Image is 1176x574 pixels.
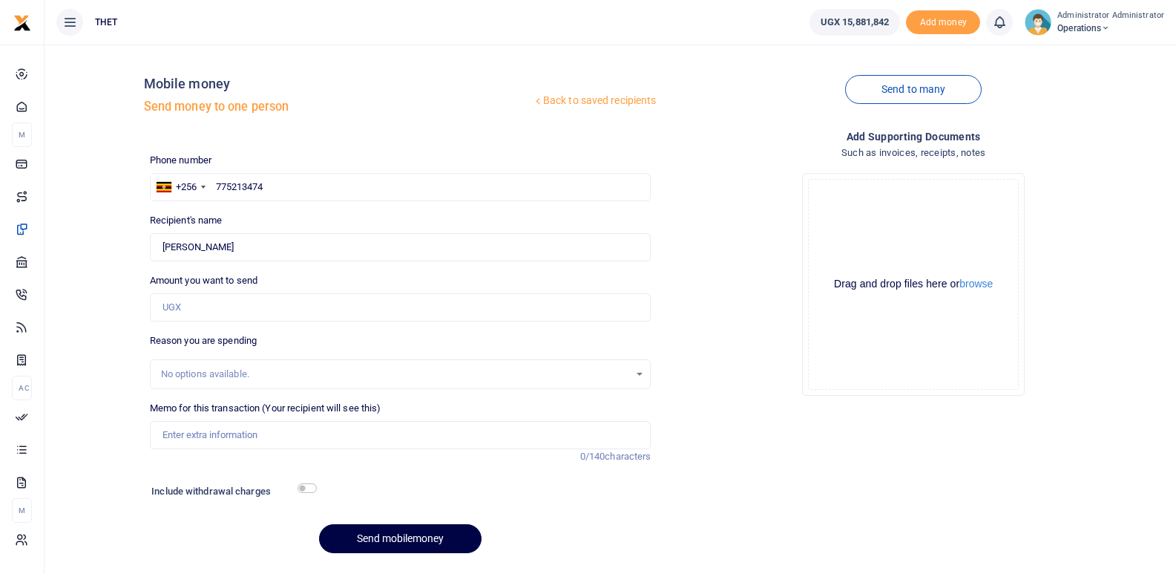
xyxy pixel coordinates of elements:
[804,9,906,36] li: Wallet ballance
[1057,22,1164,35] span: Operations
[89,16,123,29] span: THET
[12,498,32,523] li: M
[821,15,889,30] span: UGX 15,881,842
[176,180,197,195] div: +256
[144,100,532,114] h5: Send money to one person
[906,10,980,35] li: Toup your wallet
[802,173,1025,396] div: File Uploader
[532,88,657,114] a: Back to saved recipients
[150,421,651,449] input: Enter extra information
[150,213,223,228] label: Recipient's name
[150,401,381,416] label: Memo for this transaction (Your recipient will see this)
[144,76,532,92] h4: Mobile money
[151,486,310,498] h6: Include withdrawal charges
[906,10,980,35] span: Add money
[13,14,31,32] img: logo-small
[663,128,1164,145] h4: Add supporting Documents
[319,524,482,553] button: Send mobilemoney
[150,173,651,201] input: Enter phone number
[580,451,605,462] span: 0/140
[1025,9,1051,36] img: profile-user
[12,376,32,400] li: Ac
[1057,10,1164,22] small: Administrator Administrator
[845,75,982,104] a: Send to many
[150,153,211,168] label: Phone number
[150,233,651,261] input: MTN & Airtel numbers are validated
[663,145,1164,161] h4: Such as invoices, receipts, notes
[809,277,1018,291] div: Drag and drop files here or
[161,367,630,382] div: No options available.
[1025,9,1164,36] a: profile-user Administrator Administrator Operations
[150,293,651,322] input: UGX
[12,123,32,147] li: M
[809,9,900,36] a: UGX 15,881,842
[959,278,993,289] button: browse
[150,273,257,288] label: Amount you want to send
[150,333,257,348] label: Reason you are spending
[151,174,210,200] div: Uganda: +256
[605,451,651,462] span: characters
[13,16,31,27] a: logo-small logo-large logo-large
[906,16,980,27] a: Add money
